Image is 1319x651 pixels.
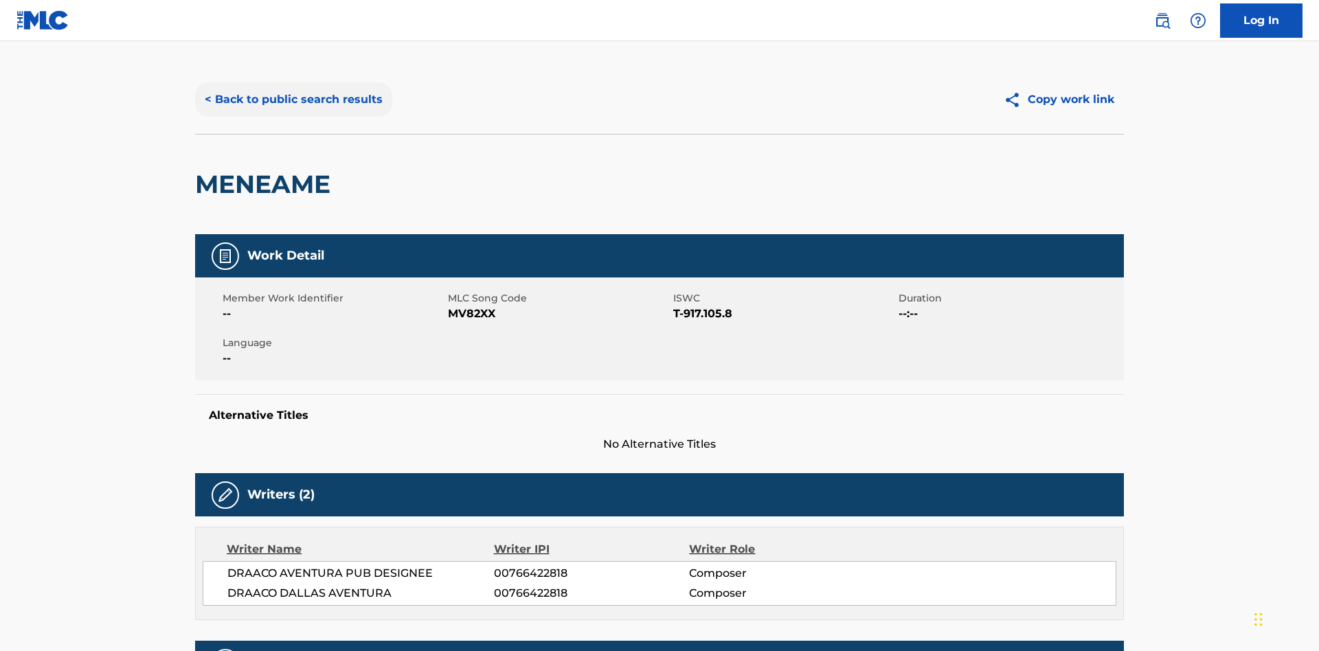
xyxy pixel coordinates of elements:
[994,82,1124,117] button: Copy work link
[494,565,689,582] span: 00766422818
[689,541,867,558] div: Writer Role
[209,409,1110,422] h5: Alternative Titles
[247,248,324,264] h5: Work Detail
[1220,3,1303,38] a: Log In
[217,248,234,264] img: Work Detail
[673,306,895,322] span: T-917.105.8
[223,336,444,350] span: Language
[195,82,392,117] button: < Back to public search results
[195,436,1124,453] span: No Alternative Titles
[223,291,444,306] span: Member Work Identifier
[1190,12,1206,29] img: help
[1184,7,1212,34] div: Help
[494,541,690,558] div: Writer IPI
[689,585,867,602] span: Composer
[227,541,494,558] div: Writer Name
[227,565,494,582] span: DRAACO AVENTURA PUB DESIGNEE
[217,487,234,503] img: Writers
[899,306,1120,322] span: --:--
[689,565,867,582] span: Composer
[1250,585,1319,651] iframe: Chat Widget
[16,10,69,30] img: MLC Logo
[673,291,895,306] span: ISWC
[1154,12,1171,29] img: search
[899,291,1120,306] span: Duration
[195,169,337,200] h2: MENEAME
[1254,599,1263,640] div: Drag
[223,306,444,322] span: --
[448,291,670,306] span: MLC Song Code
[227,585,494,602] span: DRAACO DALLAS AVENTURA
[223,350,444,367] span: --
[1004,91,1028,108] img: Copy work link
[494,585,689,602] span: 00766422818
[1149,7,1176,34] a: Public Search
[247,487,315,503] h5: Writers (2)
[448,306,670,322] span: MV82XX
